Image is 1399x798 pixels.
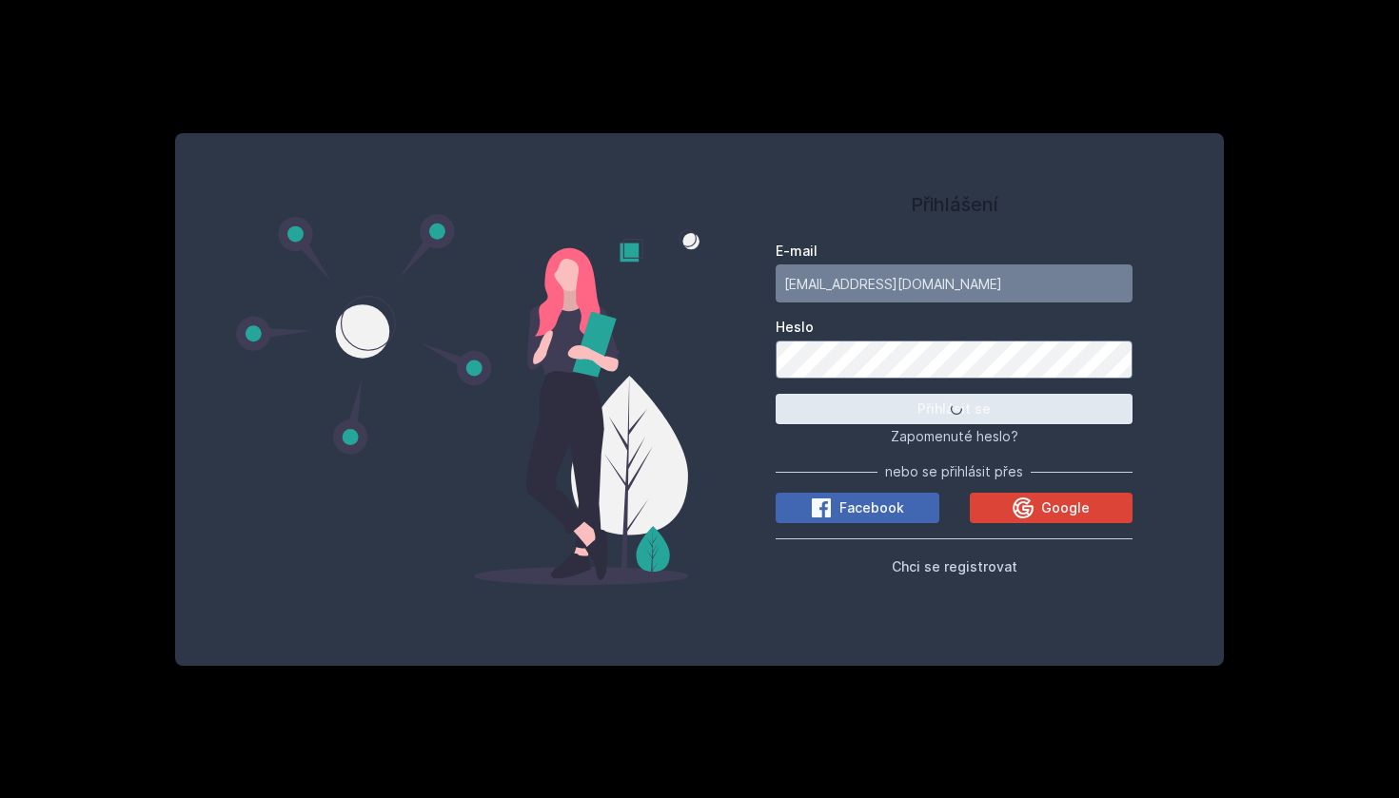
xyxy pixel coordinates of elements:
span: Facebook [839,498,904,517]
span: Zapomenuté heslo? [891,428,1018,444]
label: E-mail [776,242,1133,261]
span: Google [1041,498,1090,517]
button: Přihlásit se [776,394,1133,424]
button: Facebook [776,493,939,523]
span: Chci se registrovat [892,558,1017,574]
label: Heslo [776,318,1133,337]
input: Tvoje e-mailová adresa [776,264,1133,302]
button: Google [970,493,1133,523]
span: nebo se přihlásit přes [885,462,1023,481]
h1: Přihlášení [776,190,1133,219]
button: Chci se registrovat [892,555,1017,577]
